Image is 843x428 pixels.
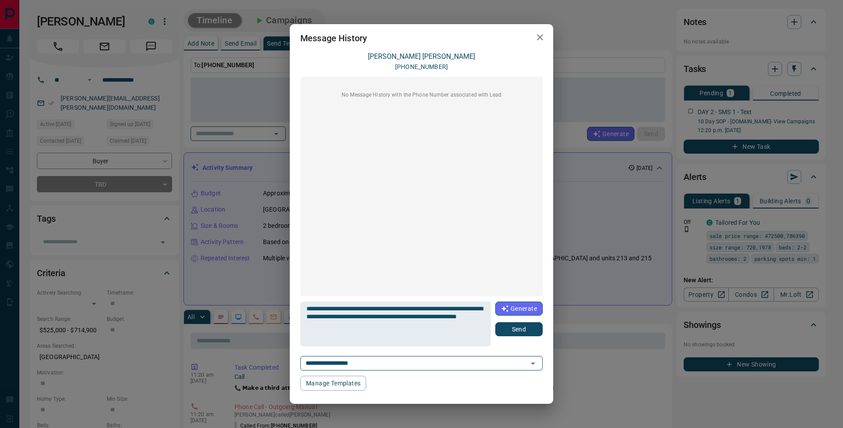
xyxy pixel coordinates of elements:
button: Send [495,322,543,336]
a: [PERSON_NAME] [PERSON_NAME] [368,52,475,61]
button: Generate [495,302,543,316]
button: Open [527,357,539,370]
h2: Message History [290,24,378,52]
p: No Message History with the Phone Number associated with Lead [306,91,537,99]
p: [PHONE_NUMBER] [395,62,448,72]
button: Manage Templates [300,376,366,391]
